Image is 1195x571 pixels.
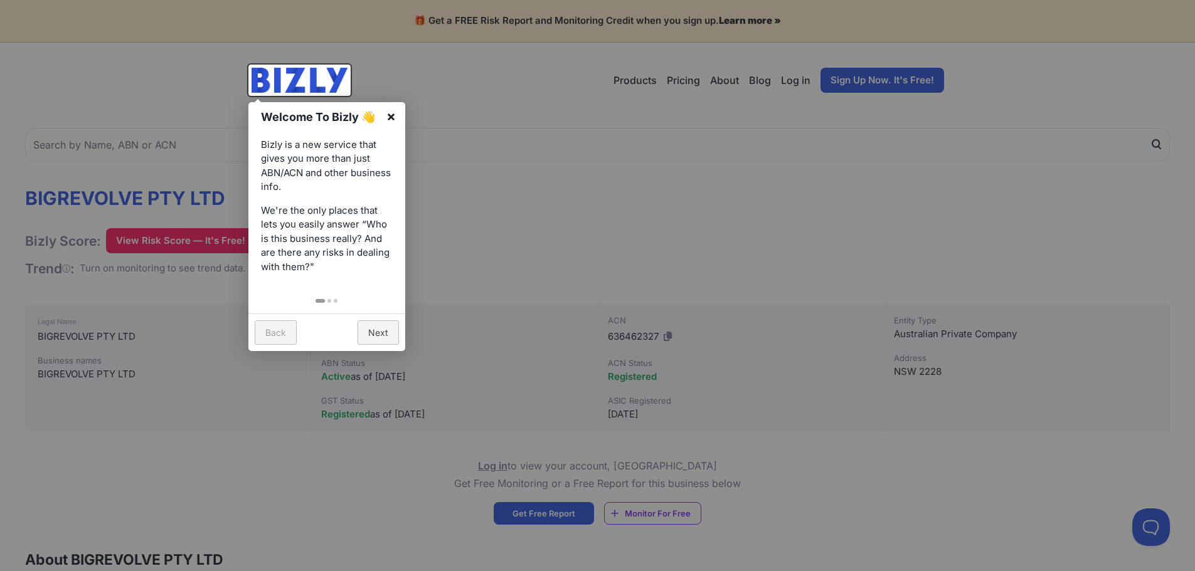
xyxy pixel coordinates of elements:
p: We're the only places that lets you easily answer “Who is this business really? And are there any... [261,204,393,275]
a: Next [358,320,399,345]
a: Back [255,320,297,345]
p: Bizly is a new service that gives you more than just ABN/ACN and other business info. [261,138,393,194]
a: × [377,102,405,130]
h1: Welcome To Bizly 👋 [261,108,380,125]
